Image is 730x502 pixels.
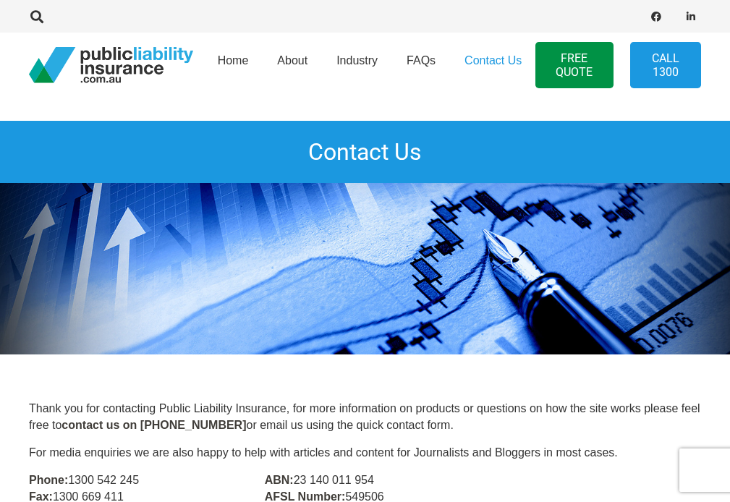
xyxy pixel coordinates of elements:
[336,54,378,67] span: Industry
[681,7,701,27] a: LinkedIn
[22,4,51,30] a: Search
[29,47,193,83] a: pli_logotransparent
[29,445,701,461] p: For media enquiries we are also happy to help with articles and content for Journalists and Blogg...
[322,28,392,102] a: Industry
[277,54,307,67] span: About
[29,401,701,433] p: Thank you for contacting Public Liability Insurance, for more information on products or question...
[450,28,536,102] a: Contact Us
[392,28,450,102] a: FAQs
[203,28,263,102] a: Home
[464,54,522,67] span: Contact Us
[630,42,701,88] a: Call 1300
[29,474,68,486] strong: Phone:
[646,7,666,27] a: Facebook
[61,419,246,431] strong: contact us on [PHONE_NUMBER]
[218,54,249,67] span: Home
[407,54,436,67] span: FAQs
[265,474,294,486] strong: ABN:
[263,28,322,102] a: About
[535,42,614,88] a: FREE QUOTE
